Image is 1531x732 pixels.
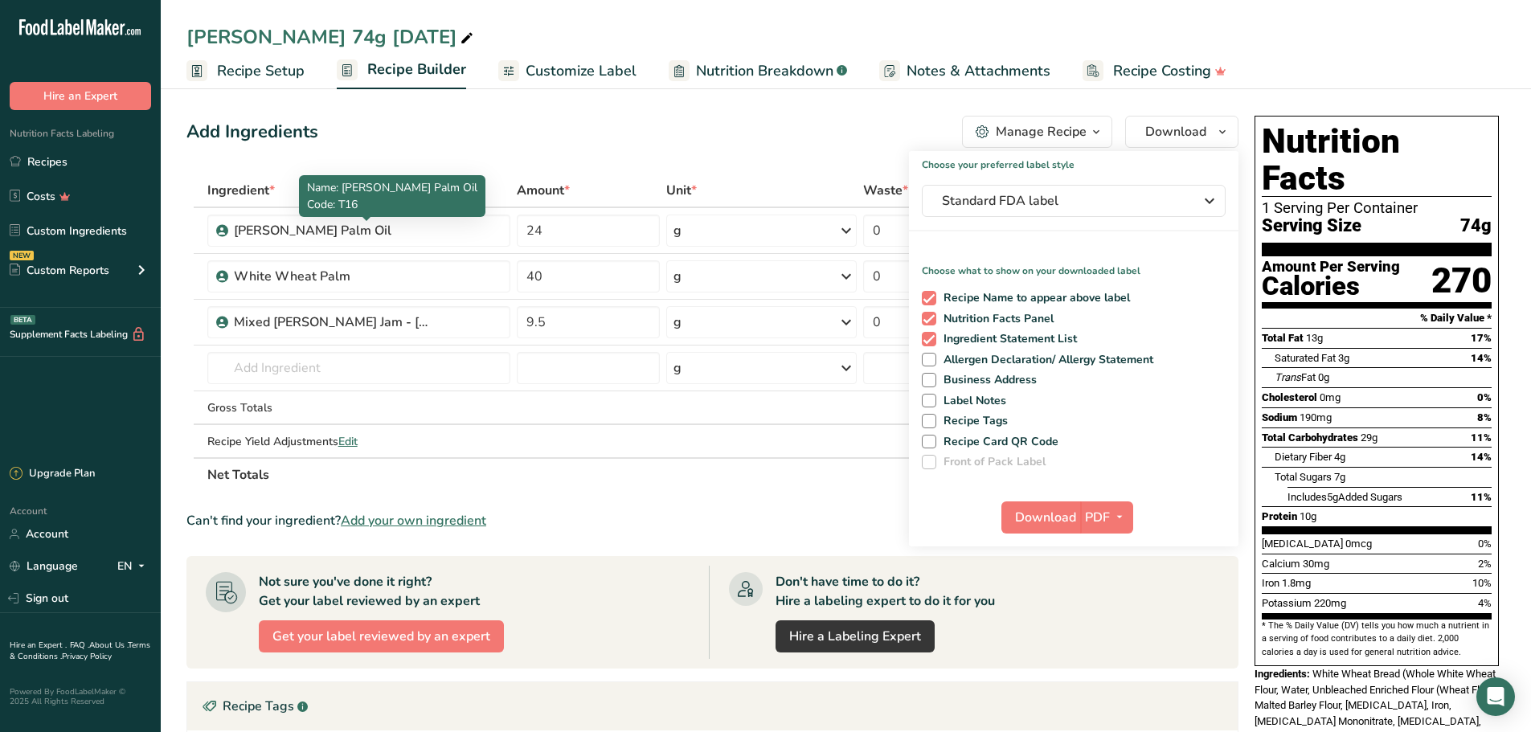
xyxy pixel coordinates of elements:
[696,60,833,82] span: Nutrition Breakdown
[207,181,275,200] span: Ingredient
[62,651,112,662] a: Privacy Policy
[207,352,510,384] input: Add Ingredient
[1478,558,1492,570] span: 2%
[1471,431,1492,444] span: 11%
[234,313,435,332] div: Mixed [PERSON_NAME] Jam - [PERSON_NAME]
[498,53,637,89] a: Customize Label
[1001,501,1080,534] button: Download
[673,221,682,240] div: g
[936,394,1007,408] span: Label Notes
[909,151,1238,172] h1: Choose your preferred label style
[1262,123,1492,197] h1: Nutrition Facts
[89,640,128,651] a: About Us .
[1015,508,1076,527] span: Download
[10,315,35,325] div: BETA
[1125,116,1238,148] button: Download
[186,22,477,51] div: [PERSON_NAME] 74g [DATE]
[1262,431,1358,444] span: Total Carbohydrates
[936,435,1059,449] span: Recipe Card QR Code
[1262,200,1492,216] div: 1 Serving Per Container
[1334,471,1345,483] span: 7g
[936,291,1131,305] span: Recipe Name to appear above label
[673,358,682,378] div: g
[1262,216,1361,236] span: Serving Size
[259,572,480,611] div: Not sure you've done it right? Get your label reviewed by an expert
[1477,391,1492,403] span: 0%
[207,399,510,416] div: Gross Totals
[1113,60,1211,82] span: Recipe Costing
[996,122,1087,141] div: Manage Recipe
[673,267,682,286] div: g
[936,312,1054,326] span: Nutrition Facts Panel
[338,434,358,449] span: Edit
[1275,471,1332,483] span: Total Sugars
[1472,577,1492,589] span: 10%
[1460,216,1492,236] span: 74g
[272,627,490,646] span: Get your label reviewed by an expert
[234,267,435,286] div: White Wheat Palm
[936,414,1009,428] span: Recipe Tags
[1345,538,1372,550] span: 0mcg
[204,457,1011,491] th: Net Totals
[1085,508,1110,527] span: PDF
[1262,260,1400,275] div: Amount Per Serving
[1318,371,1329,383] span: 0g
[307,180,477,195] span: Name: [PERSON_NAME] Palm Oil
[10,82,151,110] button: Hire an Expert
[10,552,78,580] a: Language
[307,197,358,212] span: Code: T16
[186,119,318,145] div: Add Ingredients
[907,60,1050,82] span: Notes & Attachments
[10,251,34,260] div: NEW
[341,511,486,530] span: Add your own ingredient
[10,262,109,279] div: Custom Reports
[186,53,305,89] a: Recipe Setup
[909,251,1238,278] p: Choose what to show on your downloaded label
[922,185,1226,217] button: Standard FDA label
[1262,332,1304,344] span: Total Fat
[776,572,995,611] div: Don't have time to do it? Hire a labeling expert to do it for you
[1334,451,1345,463] span: 4g
[1262,538,1343,550] span: [MEDICAL_DATA]
[1361,431,1377,444] span: 29g
[1338,352,1349,364] span: 3g
[1314,597,1346,609] span: 220mg
[1262,510,1297,522] span: Protein
[1431,260,1492,302] div: 270
[10,466,95,482] div: Upgrade Plan
[187,682,1238,730] div: Recipe Tags
[879,53,1050,89] a: Notes & Attachments
[1300,411,1332,423] span: 190mg
[517,181,570,200] span: Amount
[234,221,435,240] div: [PERSON_NAME] Palm Oil
[367,59,466,80] span: Recipe Builder
[10,640,67,651] a: Hire an Expert .
[337,51,466,90] a: Recipe Builder
[1477,411,1492,423] span: 8%
[1262,577,1279,589] span: Iron
[217,60,305,82] span: Recipe Setup
[936,332,1078,346] span: Ingredient Statement List
[666,181,697,200] span: Unit
[1262,309,1492,328] section: % Daily Value *
[936,373,1038,387] span: Business Address
[1282,577,1311,589] span: 1.8mg
[1262,620,1492,659] section: * The % Daily Value (DV) tells you how much a nutrient in a serving of food contributes to a dail...
[1275,371,1316,383] span: Fat
[962,116,1112,148] button: Manage Recipe
[1471,332,1492,344] span: 17%
[1303,558,1329,570] span: 30mg
[1262,275,1400,298] div: Calories
[1083,53,1226,89] a: Recipe Costing
[1478,597,1492,609] span: 4%
[1300,510,1316,522] span: 10g
[1262,411,1297,423] span: Sodium
[936,455,1046,469] span: Front of Pack Label
[669,53,847,89] a: Nutrition Breakdown
[1262,391,1317,403] span: Cholesterol
[1476,677,1515,716] div: Open Intercom Messenger
[259,620,504,652] button: Get your label reviewed by an expert
[936,353,1154,367] span: Allergen Declaration/ Allergy Statement
[1275,371,1301,383] i: Trans
[526,60,637,82] span: Customize Label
